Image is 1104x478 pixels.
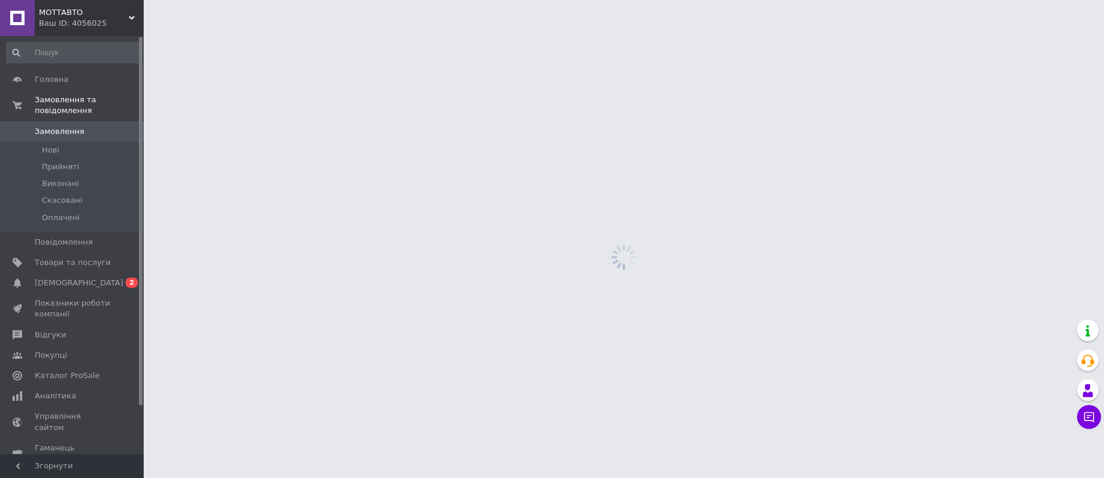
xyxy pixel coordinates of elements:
span: Повідомлення [35,237,93,248]
span: Гаманець компанії [35,443,111,464]
span: Нові [42,145,59,156]
span: Показники роботи компанії [35,298,111,319]
span: Покупці [35,350,67,361]
span: Скасовані [42,195,83,206]
span: Управління сайтом [35,411,111,433]
span: [DEMOGRAPHIC_DATA] [35,278,123,288]
span: 2 [126,278,138,288]
span: Виконані [42,178,79,189]
span: Товари та послуги [35,257,111,268]
span: МОТТАВТО [39,7,129,18]
input: Пошук [6,42,141,63]
span: Відгуки [35,330,66,340]
span: Замовлення [35,126,84,137]
span: Каталог ProSale [35,370,99,381]
span: Оплачені [42,212,80,223]
span: Головна [35,74,68,85]
span: Замовлення та повідомлення [35,95,144,116]
div: Ваш ID: 4056025 [39,18,144,29]
span: Аналітика [35,391,76,401]
button: Чат з покупцем [1077,405,1101,429]
span: Прийняті [42,162,79,172]
img: spinner_grey-bg-hcd09dd2d8f1a785e3413b09b97f8118e7.gif [608,241,640,273]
